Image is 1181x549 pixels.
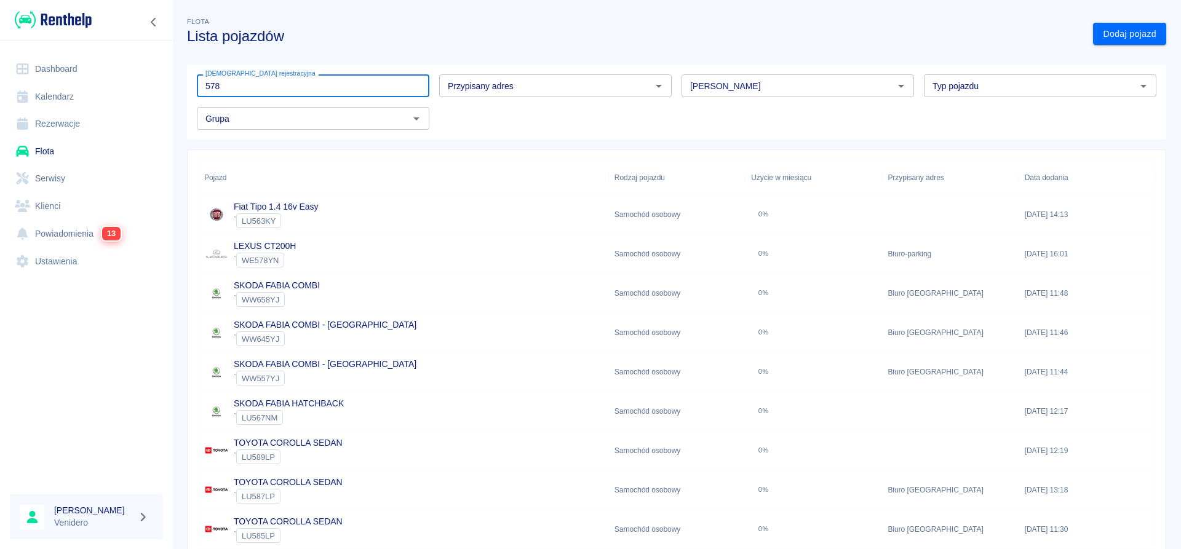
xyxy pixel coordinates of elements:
[234,477,343,487] a: TOYOTA COROLLA SEDAN
[10,83,163,111] a: Kalendarz
[758,407,769,415] div: 0%
[751,160,811,195] div: Użycie w miesiącu
[758,525,769,533] div: 0%
[608,274,745,313] div: Samochód osobowy
[758,289,769,297] div: 0%
[881,510,1018,549] div: Biuro [GEOGRAPHIC_DATA]
[650,77,667,95] button: Otwórz
[881,160,1018,195] div: Przypisany adres
[1019,313,1155,352] div: [DATE] 11:46
[1019,352,1155,392] div: [DATE] 11:44
[237,531,280,540] span: LU585LP
[234,202,318,211] a: Fiat Tipo 1.4 16v Easy
[237,452,280,462] span: LU589LP
[204,517,229,542] img: Image
[608,160,745,195] div: Rodzaj pojazdu
[10,192,163,220] a: Klienci
[608,195,745,234] div: Samochód osobowy
[608,313,745,352] div: Samochód osobowy
[10,248,163,275] a: Ustawienia
[237,334,284,344] span: WW645YJ
[1019,392,1155,431] div: [DATE] 12:17
[15,10,92,30] img: Renthelp logo
[204,478,229,502] img: Image
[758,328,769,336] div: 0%
[234,280,320,290] a: SKODA FABIA COMBI
[1019,195,1155,234] div: [DATE] 14:13
[234,528,343,543] div: `
[745,160,881,195] div: Użycie w miesiącu
[1019,510,1155,549] div: [DATE] 11:30
[893,77,910,95] button: Otwórz
[881,274,1018,313] div: Biuro [GEOGRAPHIC_DATA]
[408,110,425,127] button: Otwórz
[234,331,416,346] div: `
[237,413,282,422] span: LU567NM
[758,486,769,494] div: 0%
[237,295,284,304] span: WW658YJ
[237,492,280,501] span: LU587LP
[204,160,226,195] div: Pojazd
[758,250,769,258] div: 0%
[226,169,244,186] button: Sort
[234,292,320,307] div: `
[204,320,229,345] img: Image
[234,359,416,369] a: SKODA FABIA COMBI - [GEOGRAPHIC_DATA]
[608,431,745,470] div: Samochód osobowy
[608,352,745,392] div: Samochód osobowy
[10,165,163,192] a: Serwisy
[234,410,344,425] div: `
[204,438,229,463] img: Image
[234,320,416,330] a: SKODA FABIA COMBI - [GEOGRAPHIC_DATA]
[614,160,665,195] div: Rodzaj pojazdu
[54,504,133,516] h6: [PERSON_NAME]
[608,234,745,274] div: Samochód osobowy
[881,234,1018,274] div: Biuro-parking
[1019,160,1155,195] div: Data dodania
[204,360,229,384] img: Image
[204,399,229,424] img: Image
[1025,160,1068,195] div: Data dodania
[234,241,296,251] a: LEXUS CT200H
[608,470,745,510] div: Samochód osobowy
[204,202,229,227] img: Image
[204,242,229,266] img: Image
[234,398,344,408] a: SKODA FABIA HATCHBACK
[10,110,163,138] a: Rezerwacje
[187,18,209,25] span: Flota
[237,374,284,383] span: WW557YJ
[10,219,163,248] a: Powiadomienia13
[1135,77,1152,95] button: Otwórz
[1019,431,1155,470] div: [DATE] 12:19
[881,470,1018,510] div: Biuro [GEOGRAPHIC_DATA]
[888,160,944,195] div: Przypisany adres
[1019,274,1155,313] div: [DATE] 11:48
[758,210,769,218] div: 0%
[10,138,163,165] a: Flota
[608,510,745,549] div: Samochód osobowy
[881,313,1018,352] div: Biuro [GEOGRAPHIC_DATA]
[234,449,343,464] div: `
[187,28,1083,45] h3: Lista pojazdów
[204,281,229,306] img: Image
[237,216,280,226] span: LU563KY
[205,69,316,78] label: [DEMOGRAPHIC_DATA] rejestracyjna
[1019,234,1155,274] div: [DATE] 16:01
[237,256,284,265] span: WE578YN
[1093,23,1166,45] a: Dodaj pojazd
[102,227,121,241] span: 13
[758,446,769,454] div: 0%
[234,516,343,526] a: TOYOTA COROLLA SEDAN
[608,392,745,431] div: Samochód osobowy
[881,352,1018,392] div: Biuro [GEOGRAPHIC_DATA]
[234,213,318,228] div: `
[54,516,133,529] p: Venidero
[234,438,343,448] a: TOYOTA COROLLA SEDAN
[145,14,163,30] button: Zwiń nawigację
[10,10,92,30] a: Renthelp logo
[10,55,163,83] a: Dashboard
[234,371,416,385] div: `
[234,253,296,267] div: `
[1019,470,1155,510] div: [DATE] 13:18
[198,160,608,195] div: Pojazd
